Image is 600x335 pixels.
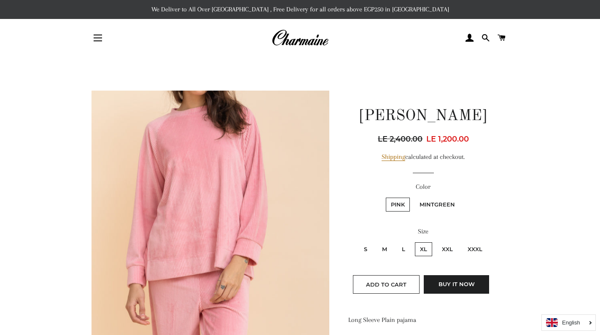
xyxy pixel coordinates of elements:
div: calculated at checkout. [348,152,498,162]
i: English [562,320,580,325]
label: Size [348,226,498,237]
img: Charmaine Egypt [272,29,328,47]
label: M [377,242,392,256]
label: XL [415,242,432,256]
button: Buy it now [424,275,489,294]
p: Long Sleeve Plain pajama [348,315,498,325]
a: English [546,318,591,327]
label: XXL [437,242,458,256]
h1: [PERSON_NAME] [348,106,498,127]
label: XXXL [463,242,487,256]
label: L [397,242,410,256]
span: LE 1,200.00 [426,134,469,144]
label: Color [348,182,498,192]
span: LE 2,400.00 [378,133,425,145]
label: Pink [386,198,410,212]
a: Shipping [382,153,405,161]
button: Add to Cart [353,275,420,294]
label: S [359,242,372,256]
span: Add to Cart [366,281,406,288]
label: Mintgreen [414,198,460,212]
